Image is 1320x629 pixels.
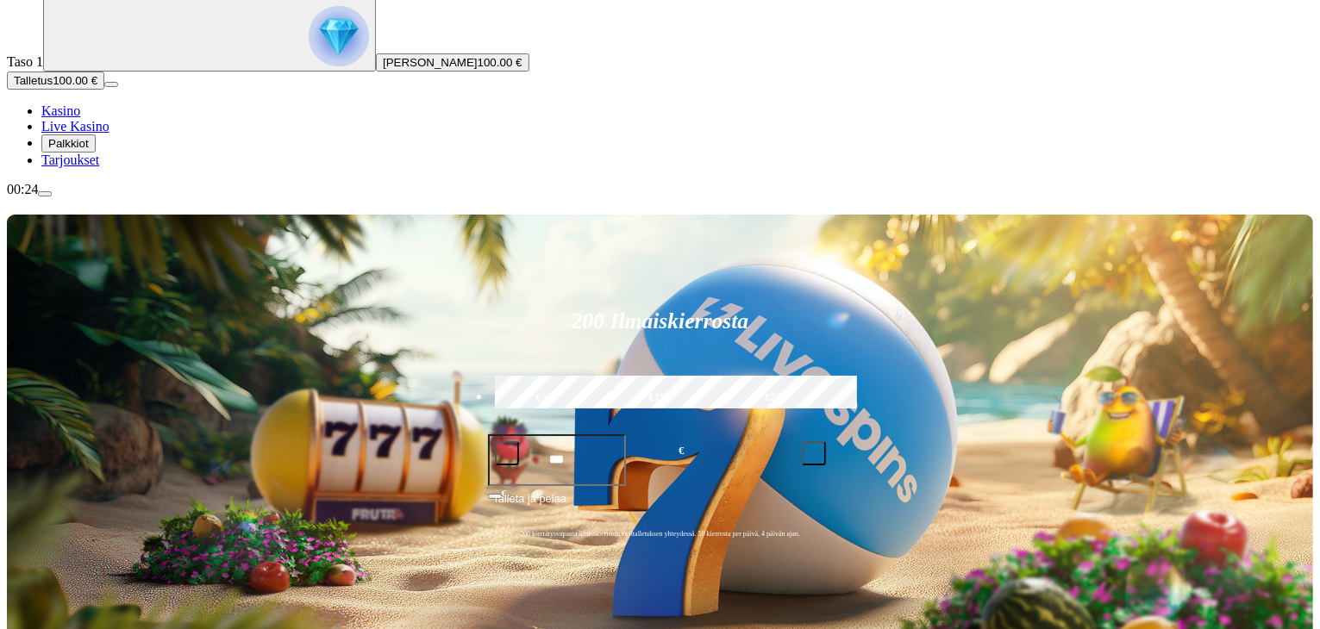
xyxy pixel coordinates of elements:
span: 100.00 € [478,56,522,69]
span: € [502,488,507,498]
span: 00:24 [7,182,38,196]
a: Kasino [41,103,80,118]
button: [PERSON_NAME]100.00 € [376,53,529,72]
button: Talleta ja pelaa [488,489,833,522]
button: Palkkiot [41,134,96,153]
label: €250 [722,373,830,423]
button: plus icon [802,441,826,465]
span: 100.00 € [53,74,97,87]
nav: Main menu [7,103,1313,168]
label: €50 [491,373,599,423]
button: menu [38,191,52,196]
img: reward progress [309,6,369,66]
span: Talletus [14,74,53,87]
button: Talletusplus icon100.00 € [7,72,104,90]
button: menu [104,82,118,87]
span: Palkkiot [48,137,89,150]
label: €150 [606,373,715,423]
button: minus icon [495,441,519,465]
span: [PERSON_NAME] [383,56,478,69]
a: Tarjoukset [41,153,99,167]
span: Talleta ja pelaa [493,490,566,521]
span: Taso 1 [7,54,43,69]
a: Live Kasino [41,119,109,134]
span: € [679,443,684,459]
